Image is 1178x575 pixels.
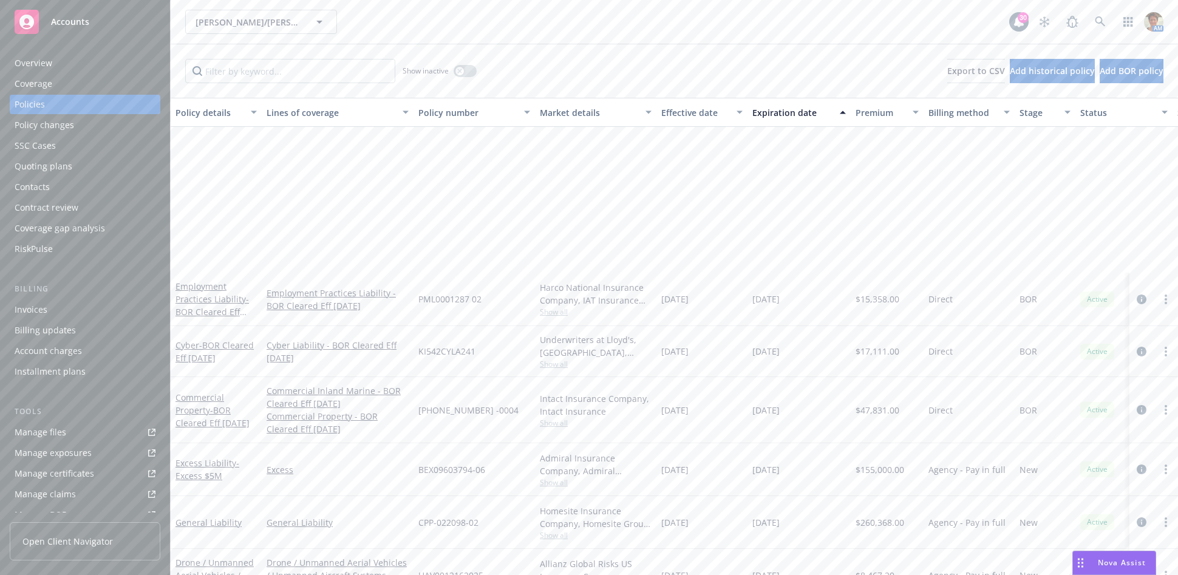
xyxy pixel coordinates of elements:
a: Overview [10,53,160,73]
div: Coverage gap analysis [15,219,105,238]
span: [DATE] [661,516,689,529]
a: circleInformation [1134,292,1149,307]
a: Manage claims [10,485,160,504]
div: Admiral Insurance Company, Admiral Insurance Group ([PERSON_NAME] Corporation), Brown & Riding In... [540,452,652,477]
span: CPP-022098-02 [418,516,478,529]
span: Direct [928,345,953,358]
div: Stage [1020,106,1057,119]
a: Coverage gap analysis [10,219,160,238]
span: Direct [928,404,953,417]
div: RiskPulse [15,239,53,259]
div: Effective date [661,106,729,119]
a: Contacts [10,177,160,197]
span: $17,111.00 [856,345,899,358]
button: Nova Assist [1072,551,1156,575]
span: [DATE] [661,404,689,417]
div: Drag to move [1073,551,1088,574]
a: more [1159,515,1173,529]
div: Market details [540,106,638,119]
a: circleInformation [1134,403,1149,417]
span: $47,831.00 [856,404,899,417]
a: General Liability [175,517,242,528]
a: Commercial Property [175,392,250,429]
a: Manage exposures [10,443,160,463]
a: Billing updates [10,321,160,340]
span: Agency - Pay in full [928,463,1006,476]
a: Commercial Property - BOR Cleared Eff [DATE] [267,410,409,435]
button: Add BOR policy [1100,59,1163,83]
div: Expiration date [752,106,832,119]
span: [DATE] [752,293,780,305]
button: [PERSON_NAME]/[PERSON_NAME] Construction, Inc. [185,10,337,34]
a: Coverage [10,74,160,94]
a: more [1159,344,1173,359]
div: Premium [856,106,905,119]
span: [DATE] [661,463,689,476]
a: SSC Cases [10,136,160,155]
button: Policy number [414,98,535,127]
div: Policies [15,95,45,114]
span: [DATE] [752,516,780,529]
span: - Excess $5M [175,457,239,481]
div: Coverage [15,74,52,94]
div: Manage BORs [15,505,72,525]
a: Cyber [175,339,254,364]
span: $155,000.00 [856,463,904,476]
div: Installment plans [15,362,86,381]
a: Manage BORs [10,505,160,525]
a: more [1159,292,1173,307]
a: Excess [267,463,409,476]
div: Intact Insurance Company, Intact Insurance [540,392,652,418]
a: Policy changes [10,115,160,135]
span: Show all [540,307,652,317]
span: Active [1085,517,1109,528]
div: Manage certificates [15,464,94,483]
span: Active [1085,464,1109,475]
a: Employment Practices Liability - BOR Cleared Eff [DATE] [267,287,409,312]
a: more [1159,462,1173,477]
div: Account charges [15,341,82,361]
span: Show all [540,530,652,540]
a: Account charges [10,341,160,361]
a: more [1159,403,1173,417]
span: BOR [1020,404,1037,417]
span: Add historical policy [1010,65,1095,77]
div: Manage files [15,423,66,442]
span: Direct [928,293,953,305]
a: circleInformation [1134,344,1149,359]
span: BEX09603794-06 [418,463,485,476]
span: Add BOR policy [1100,65,1163,77]
span: Show all [540,359,652,369]
span: [DATE] [661,293,689,305]
span: [DATE] [661,345,689,358]
span: Show all [540,418,652,428]
span: $15,358.00 [856,293,899,305]
div: Policy number [418,106,517,119]
span: Active [1085,346,1109,357]
button: Status [1075,98,1173,127]
a: Employment Practices Liability [175,281,249,330]
span: [PHONE_NUMBER] -0004 [418,404,519,417]
button: Add historical policy [1010,59,1095,83]
span: Export to CSV [947,65,1005,77]
a: Manage files [10,423,160,442]
a: Stop snowing [1032,10,1057,34]
span: New [1020,463,1038,476]
span: BOR [1020,293,1037,305]
img: photo [1144,12,1163,32]
div: Policy details [175,106,243,119]
span: - BOR Cleared Eff [DATE] [175,293,249,330]
span: Show inactive [403,66,449,76]
a: General Liability [267,516,409,529]
a: Invoices [10,300,160,319]
a: circleInformation [1134,462,1149,477]
a: Contract review [10,198,160,217]
a: Excess Liability [175,457,239,481]
span: PML0001287 02 [418,293,482,305]
div: Underwriters at Lloyd's, [GEOGRAPHIC_DATA], [PERSON_NAME] of [GEOGRAPHIC_DATA], Evolve [540,333,652,359]
button: Market details [535,98,656,127]
div: Manage claims [15,485,76,504]
button: Lines of coverage [262,98,414,127]
span: [DATE] [752,463,780,476]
